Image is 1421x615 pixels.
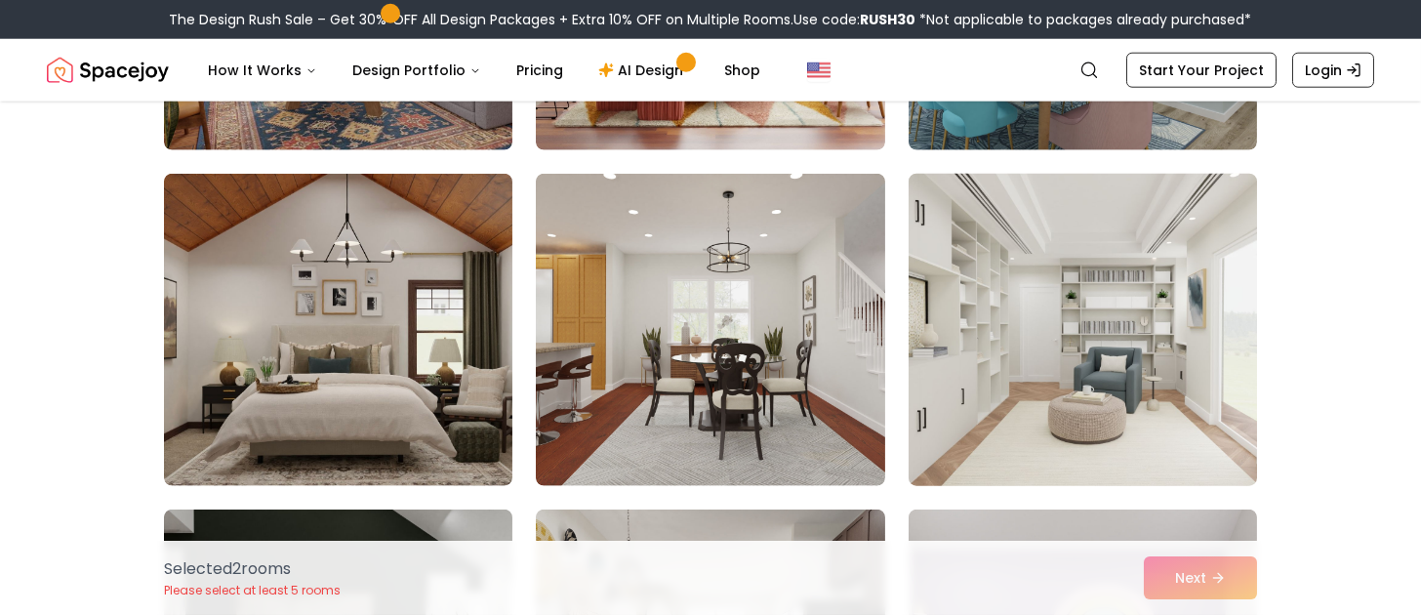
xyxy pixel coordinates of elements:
img: Spacejoy Logo [47,51,169,90]
nav: Global [47,39,1374,102]
img: Room room-70 [164,174,512,486]
img: Room room-71 [536,174,884,486]
a: AI Design [583,51,705,90]
a: Pricing [501,51,579,90]
button: Design Portfolio [337,51,497,90]
a: Spacejoy [47,51,169,90]
span: Use code: [794,10,916,29]
p: Selected 2 room s [164,557,341,581]
nav: Main [192,51,776,90]
span: *Not applicable to packages already purchased* [916,10,1252,29]
p: Please select at least 5 rooms [164,583,341,598]
a: Start Your Project [1126,53,1277,88]
div: The Design Rush Sale – Get 30% OFF All Design Packages + Extra 10% OFF on Multiple Rooms. [170,10,1252,29]
button: How It Works [192,51,333,90]
img: Room room-72 [900,166,1266,494]
a: Shop [709,51,776,90]
a: Login [1292,53,1374,88]
b: RUSH30 [861,10,916,29]
img: United States [807,59,831,82]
